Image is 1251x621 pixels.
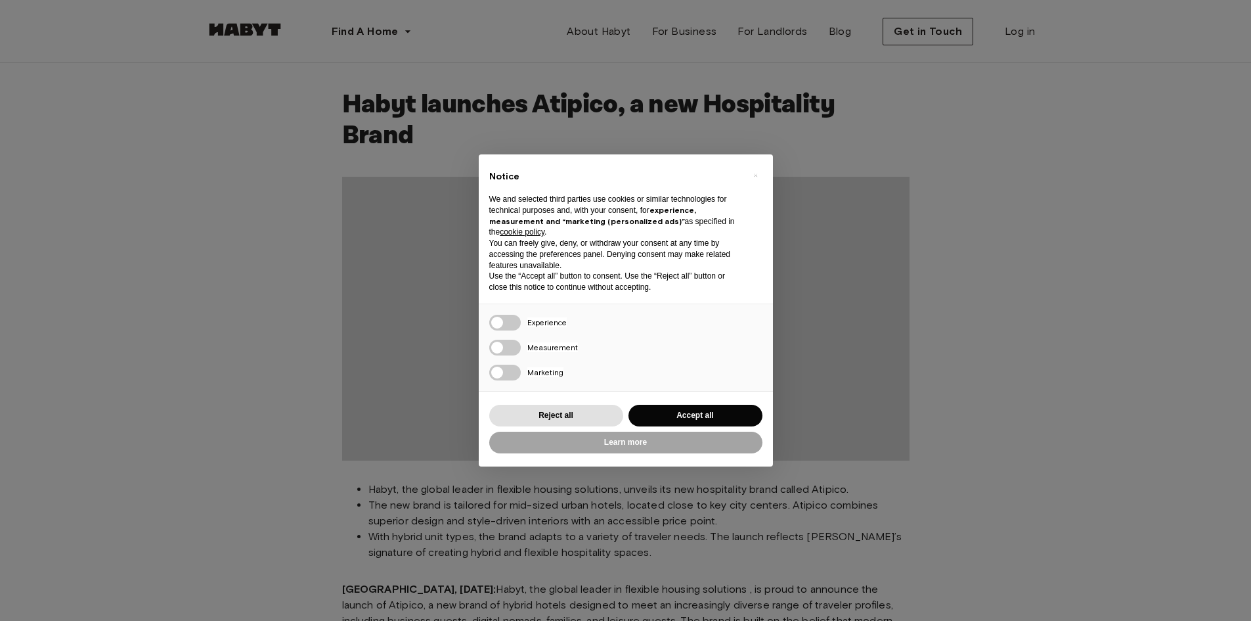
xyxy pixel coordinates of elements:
[753,168,758,183] span: ×
[745,165,766,186] button: Close this notice
[489,194,741,238] p: We and selected third parties use cookies or similar technologies for technical purposes and, wit...
[628,405,762,426] button: Accept all
[489,432,762,453] button: Learn more
[489,405,623,426] button: Reject all
[489,170,741,183] h2: Notice
[527,317,567,327] span: Experience
[527,342,578,352] span: Measurement
[489,205,696,226] strong: experience, measurement and “marketing (personalized ads)”
[489,271,741,293] p: Use the “Accept all” button to consent. Use the “Reject all” button or close this notice to conti...
[527,367,563,377] span: Marketing
[489,238,741,271] p: You can freely give, deny, or withdraw your consent at any time by accessing the preferences pane...
[500,227,544,237] a: cookie policy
